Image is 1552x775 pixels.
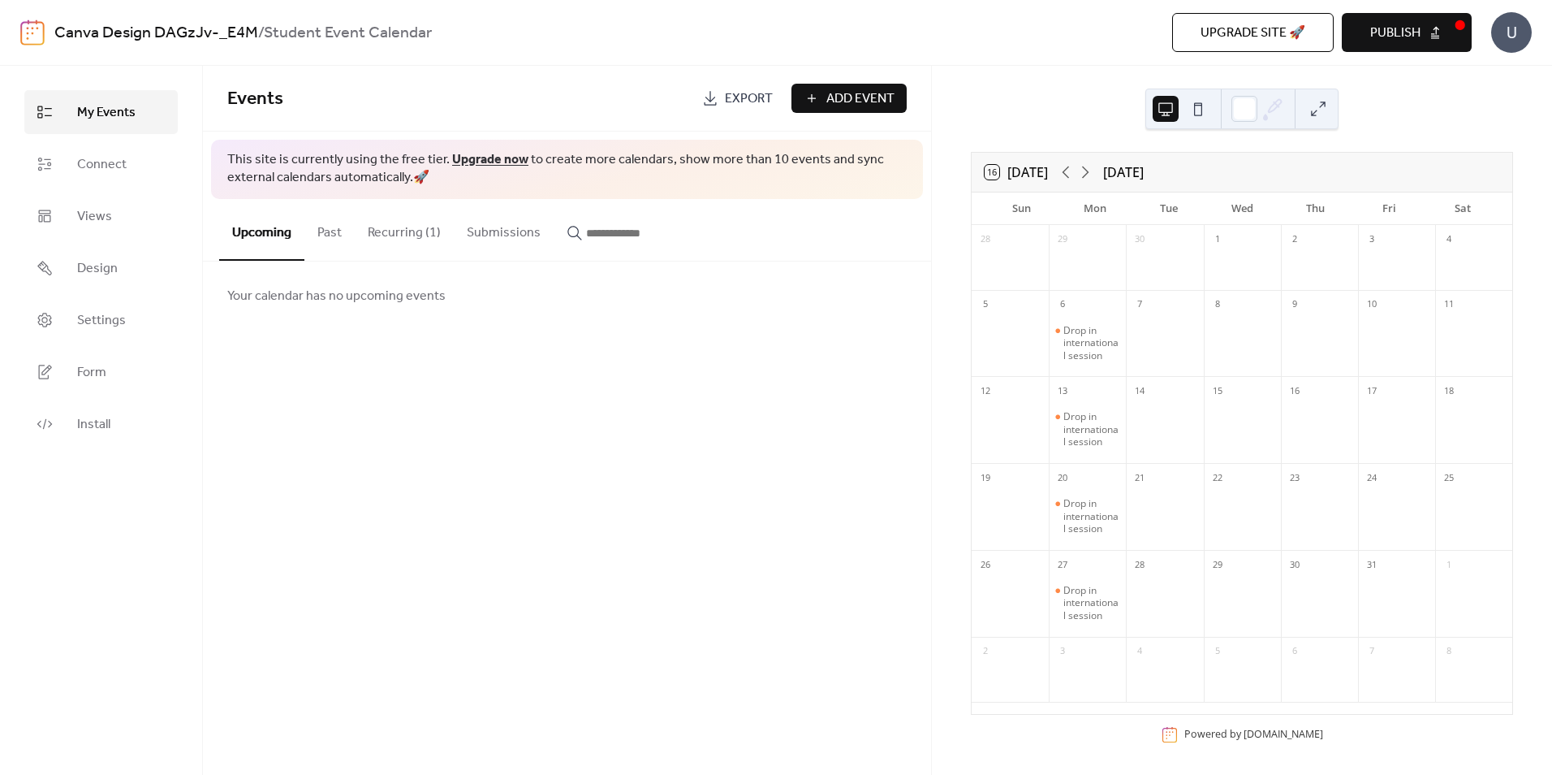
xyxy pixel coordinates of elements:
[454,199,554,259] button: Submissions
[1205,193,1279,225] div: Wed
[1132,193,1205,225] div: Tue
[690,84,785,113] a: Export
[77,155,127,175] span: Connect
[1054,296,1071,314] div: 6
[1425,193,1499,225] div: Sat
[1049,410,1126,448] div: Drop in international session
[976,469,994,487] div: 19
[24,246,178,290] a: Design
[1370,24,1421,43] span: Publish
[1063,497,1119,535] div: Drop in international session
[24,298,178,342] a: Settings
[1131,556,1149,574] div: 28
[77,311,126,331] span: Settings
[304,199,355,259] button: Past
[1440,296,1458,314] div: 11
[826,89,895,109] span: Add Event
[1209,296,1227,314] div: 8
[1440,643,1458,660] div: 8
[979,161,1054,184] button: 16[DATE]
[1131,382,1149,400] div: 14
[1209,556,1227,574] div: 29
[264,18,432,49] b: Student Event Calendar
[1209,231,1227,249] div: 1
[1049,497,1126,535] div: Drop in international session
[1363,231,1381,249] div: 3
[24,90,178,134] a: My Events
[1363,469,1381,487] div: 24
[1172,13,1334,52] button: Upgrade site 🚀
[1184,728,1323,742] div: Powered by
[24,194,178,238] a: Views
[1201,24,1305,43] span: Upgrade site 🚀
[1286,231,1304,249] div: 2
[1049,584,1126,622] div: Drop in international session
[725,89,773,109] span: Export
[219,199,304,261] button: Upcoming
[1363,296,1381,314] div: 10
[1363,556,1381,574] div: 31
[227,287,446,306] span: Your calendar has no upcoming events
[77,207,112,227] span: Views
[1054,469,1071,487] div: 20
[976,556,994,574] div: 26
[1286,469,1304,487] div: 23
[791,84,907,113] button: Add Event
[24,402,178,446] a: Install
[1342,13,1472,52] button: Publish
[1131,643,1149,660] div: 4
[227,81,283,117] span: Events
[1131,296,1149,314] div: 7
[1131,231,1149,249] div: 30
[1352,193,1426,225] div: Fri
[976,231,994,249] div: 28
[1363,382,1381,400] div: 17
[976,296,994,314] div: 5
[1209,643,1227,660] div: 5
[77,415,110,435] span: Install
[77,259,118,279] span: Design
[20,19,45,45] img: logo
[1286,382,1304,400] div: 16
[1286,556,1304,574] div: 30
[24,142,178,186] a: Connect
[1286,296,1304,314] div: 9
[1103,162,1144,182] div: [DATE]
[1054,643,1071,660] div: 3
[1131,469,1149,487] div: 21
[1058,193,1132,225] div: Mon
[54,18,258,49] a: Canva Design DAGzJv-_E4M
[77,363,106,383] span: Form
[1286,643,1304,660] div: 6
[985,193,1058,225] div: Sun
[1244,728,1323,742] a: [DOMAIN_NAME]
[1491,12,1532,53] div: U
[258,18,264,49] b: /
[1440,556,1458,574] div: 1
[77,103,136,123] span: My Events
[1054,382,1071,400] div: 13
[1049,324,1126,362] div: Drop in international session
[24,350,178,394] a: Form
[1063,324,1119,362] div: Drop in international session
[976,382,994,400] div: 12
[452,147,528,172] a: Upgrade now
[1054,556,1071,574] div: 27
[1063,410,1119,448] div: Drop in international session
[355,199,454,259] button: Recurring (1)
[227,151,907,188] span: This site is currently using the free tier. to create more calendars, show more than 10 events an...
[1278,193,1352,225] div: Thu
[1209,382,1227,400] div: 15
[1063,584,1119,622] div: Drop in international session
[1209,469,1227,487] div: 22
[1440,382,1458,400] div: 18
[1440,469,1458,487] div: 25
[1440,231,1458,249] div: 4
[1363,643,1381,660] div: 7
[1054,231,1071,249] div: 29
[976,643,994,660] div: 2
